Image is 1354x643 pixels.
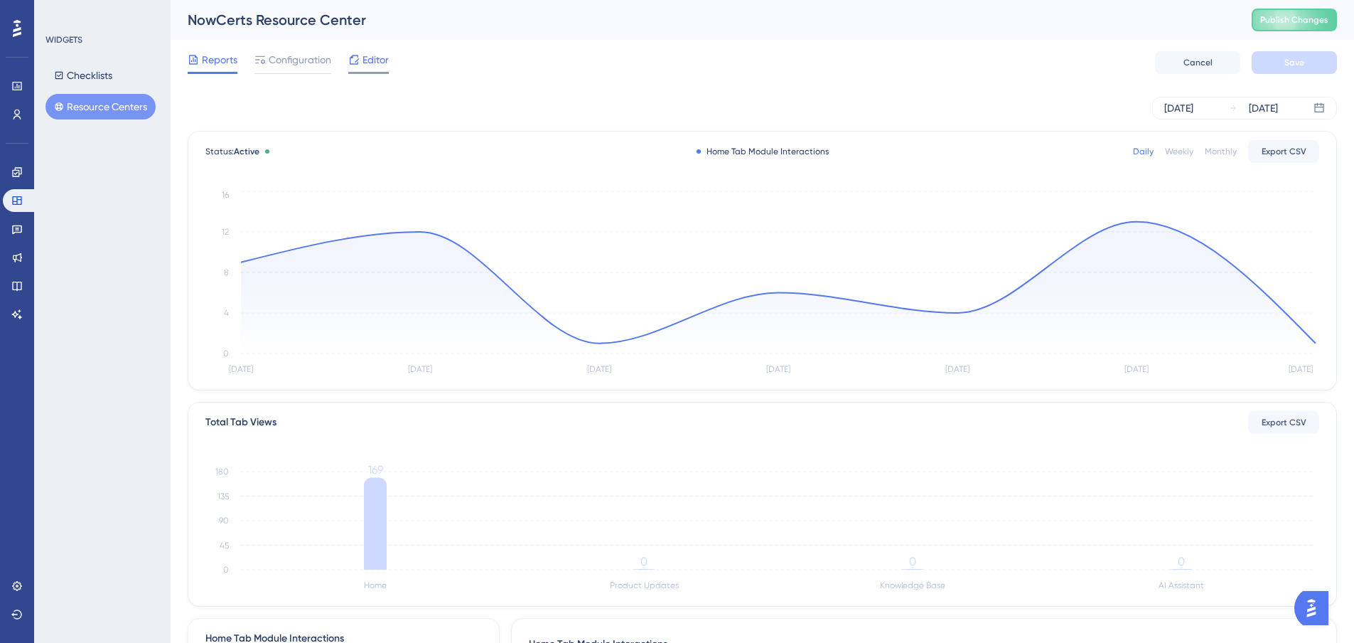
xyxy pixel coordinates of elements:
[1155,51,1240,74] button: Cancel
[1164,100,1193,117] div: [DATE]
[219,516,229,526] tspan: 90
[364,580,387,590] tspan: Home
[215,467,229,477] tspan: 180
[202,51,237,68] span: Reports
[45,94,156,119] button: Resource Centers
[697,146,829,157] div: Home Tab Module Interactions
[1159,580,1204,590] tspan: AI Assistant
[610,580,679,590] tspan: Product Updates
[222,190,229,200] tspan: 16
[229,364,253,374] tspan: [DATE]
[205,146,259,157] span: Status:
[45,34,82,46] div: WIDGETS
[1248,411,1319,434] button: Export CSV
[1260,14,1328,26] span: Publish Changes
[1262,417,1306,428] span: Export CSV
[269,51,331,68] span: Configuration
[766,364,790,374] tspan: [DATE]
[1249,100,1278,117] div: [DATE]
[1262,146,1306,157] span: Export CSV
[1124,364,1149,374] tspan: [DATE]
[640,555,648,568] tspan: 0
[224,267,229,277] tspan: 8
[1205,146,1237,157] div: Monthly
[1178,555,1185,568] tspan: 0
[223,565,229,575] tspan: 0
[1133,146,1154,157] div: Daily
[220,541,229,551] tspan: 45
[945,364,969,374] tspan: [DATE]
[1284,57,1304,68] span: Save
[368,463,383,477] tspan: 169
[205,414,276,431] div: Total Tab Views
[408,364,432,374] tspan: [DATE]
[222,227,229,237] tspan: 12
[1294,587,1337,629] iframe: UserGuiding AI Assistant Launcher
[188,10,1216,30] div: NowCerts Resource Center
[587,364,611,374] tspan: [DATE]
[234,147,259,156] span: Active
[1252,51,1337,74] button: Save
[224,308,229,318] tspan: 4
[1289,364,1313,374] tspan: [DATE]
[45,63,121,88] button: Checklists
[909,555,916,568] tspan: 0
[217,491,229,501] tspan: 135
[1183,57,1213,68] span: Cancel
[1248,140,1319,163] button: Export CSV
[1252,9,1337,31] button: Publish Changes
[362,51,389,68] span: Editor
[223,349,229,358] tspan: 0
[1165,146,1193,157] div: Weekly
[880,580,945,590] tspan: Knowledge Base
